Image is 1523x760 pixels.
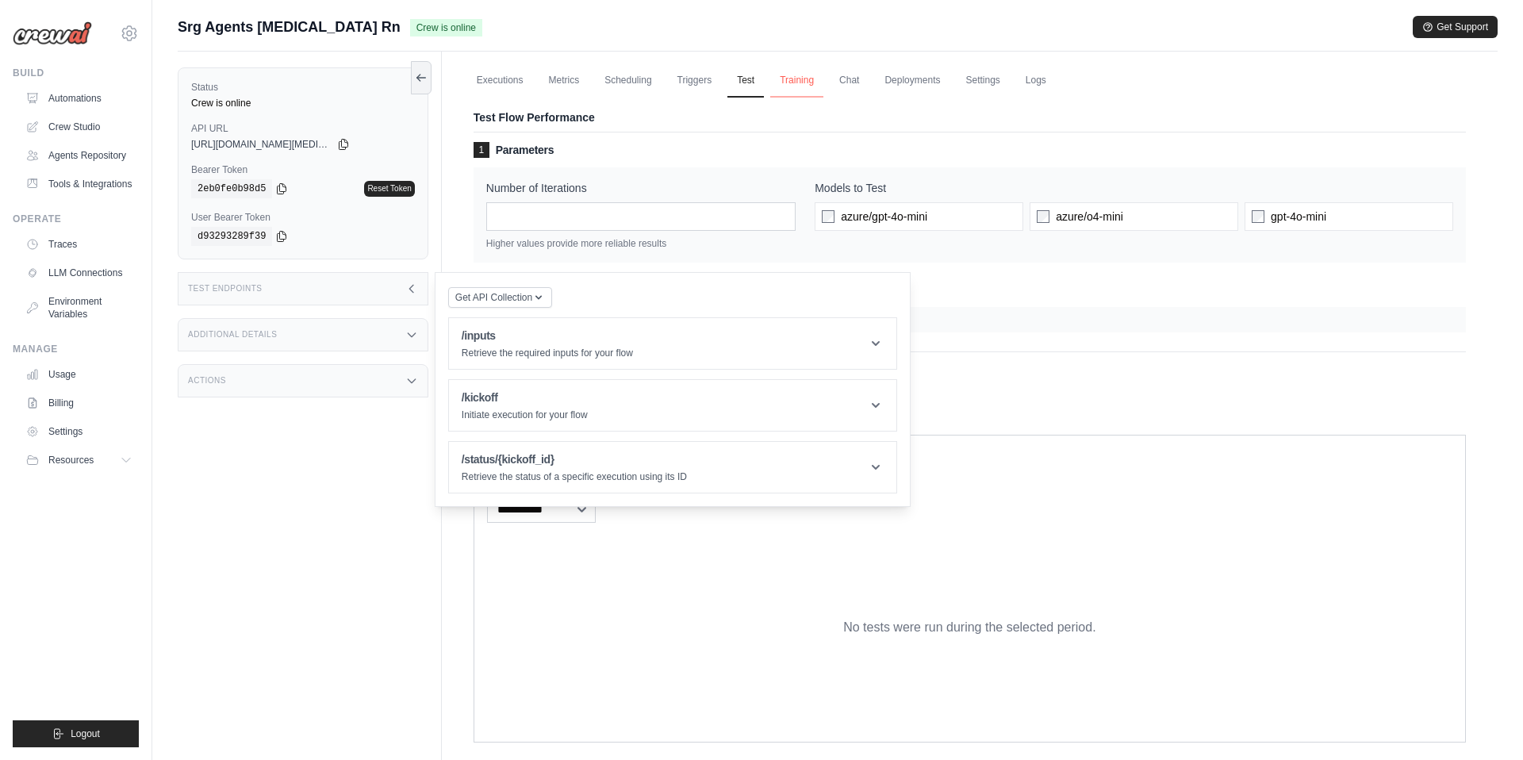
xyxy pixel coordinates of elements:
code: 2eb0fe0b98d5 [191,179,272,198]
input: azure/gpt-4o-mini [822,210,834,223]
span: [URL][DOMAIN_NAME][MEDICAL_DATA] [191,138,334,151]
a: Usage [19,362,139,387]
h1: /kickoff [462,390,588,405]
h1: /status/{kickoff_id} [462,451,687,467]
a: Tools & Integrations [19,171,139,197]
button: Get API Collection [448,287,552,308]
img: Logo [13,21,92,45]
div: Operate [13,213,139,225]
label: Number of Iterations [486,180,796,196]
a: Crew Studio [19,114,139,140]
a: Settings [19,419,139,444]
h3: Test Endpoints [188,284,263,294]
a: Environment Variables [19,289,139,327]
a: Executions [467,64,533,98]
div: Build [13,67,139,79]
a: Metrics [539,64,589,98]
p: Retrieve the required inputs for your flow [462,347,633,359]
span: 1 [474,142,489,158]
span: gpt-4o-mini [1271,209,1326,225]
div: Crew is online [191,97,415,109]
a: LLM Connections [19,260,139,286]
h1: /inputs [462,328,633,344]
a: Triggers [668,64,722,98]
label: Status [191,81,415,94]
a: Logs [1016,64,1056,98]
p: No tests were run during the selected period. [843,618,1095,637]
span: Logout [71,727,100,740]
a: Automations [19,86,139,111]
a: Test [727,64,764,98]
button: Logout [13,720,139,747]
label: Models to Test [815,180,1453,196]
span: azure/gpt-4o-mini [841,209,927,225]
label: Bearer Token [191,163,415,176]
code: d93293289f39 [191,227,272,246]
h3: Actions [188,376,226,386]
a: Agents Repository [19,143,139,168]
p: Retrieve the status of a specific execution using its ID [462,470,687,483]
span: Crew is online [410,19,482,36]
label: User Bearer Token [191,211,415,224]
label: API URL [191,122,415,135]
span: Get API Collection [455,291,532,304]
a: Traces [19,232,139,257]
span: Srg Agents [MEDICAL_DATA] Rn [178,16,401,38]
input: gpt-4o-mini [1252,210,1264,223]
h3: Test Inputs [474,282,1466,297]
h3: Parameters [474,142,1466,158]
h3: Additional Details [188,330,277,340]
p: Initiate execution for your flow [462,409,588,421]
span: Resources [48,454,94,466]
div: Manage [13,343,139,355]
a: Deployments [875,64,949,98]
p: Higher values provide more reliable results [486,237,796,250]
a: Scheduling [595,64,661,98]
span: azure/o4-mini [1056,209,1123,225]
a: Settings [956,64,1009,98]
button: Resources [19,447,139,473]
a: Reset Token [364,181,414,197]
a: Billing [19,390,139,416]
input: azure/o4-mini [1037,210,1049,223]
p: Test Flow Performance [474,109,1466,125]
iframe: Chat Widget [1444,684,1523,760]
button: Get Support [1413,16,1498,38]
a: Training [770,64,823,98]
a: Chat [830,64,869,98]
